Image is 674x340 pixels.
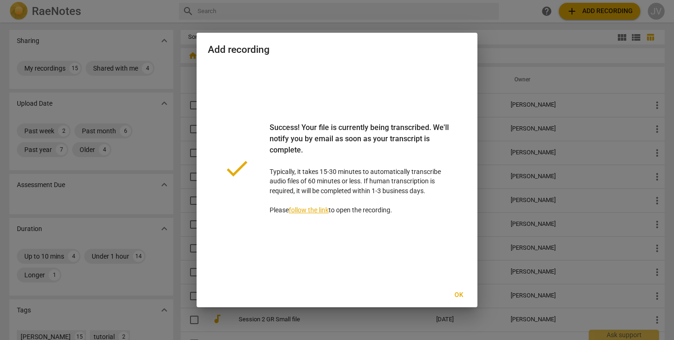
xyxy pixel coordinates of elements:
[208,44,466,56] h2: Add recording
[223,154,251,182] span: done
[444,287,474,304] button: Ok
[451,290,466,300] span: Ok
[289,206,329,214] a: follow the link
[270,122,451,167] div: Success! Your file is currently being transcribed. We'll notify you by email as soon as your tran...
[270,122,451,215] p: Typically, it takes 15-30 minutes to automatically transcribe audio files of 60 minutes or less. ...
